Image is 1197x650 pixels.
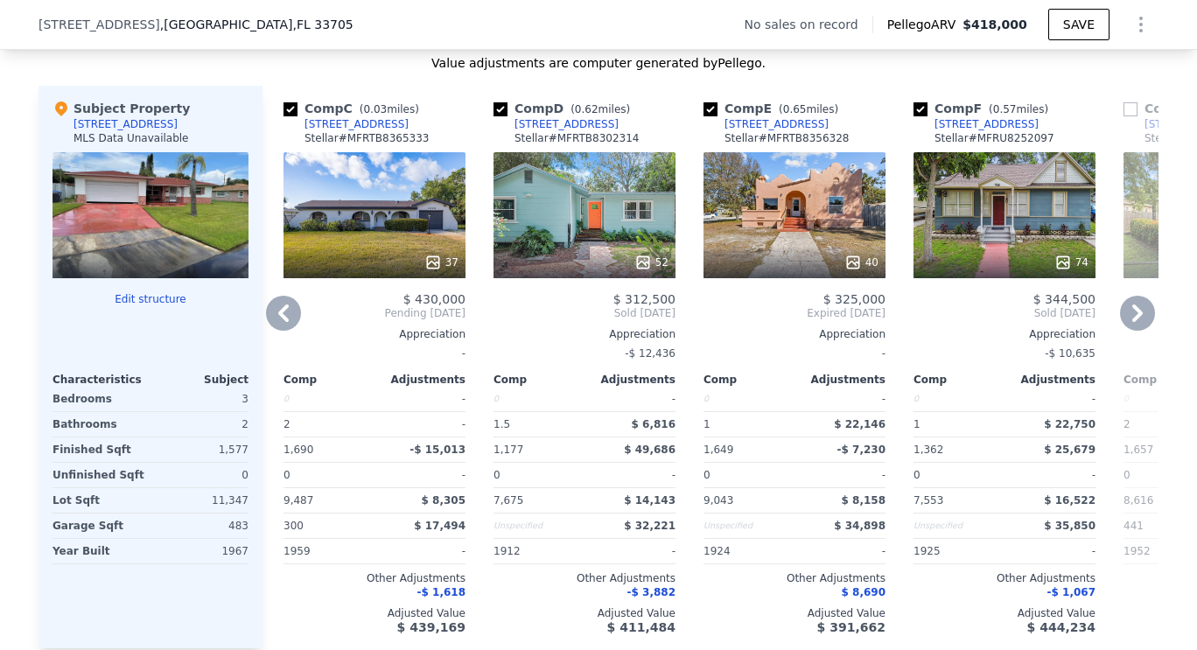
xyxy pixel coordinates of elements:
div: 0 [283,387,371,411]
span: 9,487 [283,494,313,507]
span: ( miles) [982,103,1055,115]
span: $ 22,146 [834,418,885,430]
div: 40 [844,254,878,271]
div: 37 [424,254,458,271]
span: $ 411,484 [607,620,675,634]
div: - [378,463,465,487]
div: 1924 [703,539,791,563]
span: 0.62 [575,103,598,115]
span: ( miles) [563,103,637,115]
span: -$ 1,618 [417,586,465,598]
div: - [378,387,465,411]
div: Appreciation [283,327,465,341]
span: -$ 15,013 [409,444,465,456]
div: - [588,463,675,487]
span: ( miles) [772,103,845,115]
div: 1925 [913,539,1001,563]
span: $ 439,169 [397,620,465,634]
span: $ 312,500 [613,292,675,306]
span: 0 [703,469,710,481]
span: 7,675 [493,494,523,507]
span: $ 8,305 [422,494,465,507]
span: $ 344,500 [1033,292,1095,306]
div: - [798,539,885,563]
div: Comp [493,373,584,387]
div: - [588,387,675,411]
div: 0 [154,463,248,487]
div: Unfinished Sqft [52,463,147,487]
div: Adjusted Value [283,606,465,620]
span: $418,000 [962,17,1027,31]
a: [STREET_ADDRESS] [493,117,619,131]
div: 0 [493,387,581,411]
span: Pending [DATE] [283,306,465,320]
div: Appreciation [493,327,675,341]
span: 1,690 [283,444,313,456]
div: - [588,539,675,563]
span: 9,043 [703,494,733,507]
div: Year Built [52,539,147,563]
span: 1,657 [1123,444,1153,456]
div: - [378,539,465,563]
button: SAVE [1048,9,1109,40]
span: , [GEOGRAPHIC_DATA] [160,16,353,33]
div: Characteristics [52,373,150,387]
div: Subject [150,373,248,387]
div: Comp [283,373,374,387]
div: [STREET_ADDRESS] [934,117,1039,131]
div: - [378,412,465,437]
div: Unspecified [703,514,791,538]
span: $ 430,000 [403,292,465,306]
div: Subject Property [52,100,190,117]
div: [STREET_ADDRESS] [304,117,409,131]
div: [STREET_ADDRESS] [724,117,829,131]
span: $ 32,221 [624,520,675,532]
div: Value adjustments are computer generated by Pellego . [38,54,1158,72]
div: Other Adjustments [913,571,1095,585]
div: 2 [283,412,371,437]
div: Adjustments [1004,373,1095,387]
span: 0.57 [993,103,1017,115]
span: Sold [DATE] [913,306,1095,320]
div: Comp D [493,100,637,117]
div: Comp F [913,100,1055,117]
span: 8,616 [1123,494,1153,507]
div: 1912 [493,539,581,563]
div: Adjusted Value [703,606,885,620]
div: - [1008,387,1095,411]
div: 1.5 [493,412,581,437]
span: 0 [493,469,500,481]
div: 1,577 [154,437,248,462]
div: - [283,341,465,366]
div: Unspecified [913,514,1001,538]
span: $ 34,898 [834,520,885,532]
div: [STREET_ADDRESS] [514,117,619,131]
span: 0.03 [363,103,387,115]
span: $ 16,522 [1044,494,1095,507]
div: - [798,387,885,411]
div: 1 [703,412,791,437]
div: Bedrooms [52,387,147,411]
span: $ 391,662 [817,620,885,634]
div: - [1008,463,1095,487]
span: $ 17,494 [414,520,465,532]
div: Other Adjustments [493,571,675,585]
div: 2 [154,412,248,437]
span: $ 8,690 [842,586,885,598]
span: 0.65 [783,103,807,115]
span: -$ 1,067 [1047,586,1095,598]
div: [STREET_ADDRESS] [73,117,178,131]
div: Stellar # MFRTB8365333 [304,131,429,145]
div: 1967 [154,539,248,563]
div: Adjusted Value [913,606,1095,620]
div: Adjustments [794,373,885,387]
span: 1,649 [703,444,733,456]
button: Edit structure [52,292,248,306]
div: 1 [913,412,1001,437]
span: $ 6,816 [632,418,675,430]
div: Other Adjustments [703,571,885,585]
div: Other Adjustments [283,571,465,585]
span: $ 14,143 [624,494,675,507]
div: Stellar # MFRTB8302314 [514,131,639,145]
span: $ 49,686 [624,444,675,456]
